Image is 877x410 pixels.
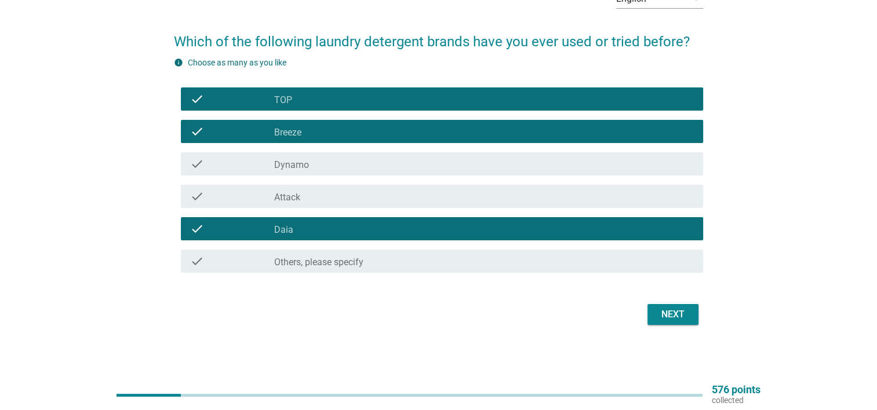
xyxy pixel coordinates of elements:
i: check [190,157,204,171]
i: check [190,125,204,138]
label: Choose as many as you like [188,58,286,67]
div: Next [657,307,689,321]
i: check [190,254,204,268]
label: Others, please specify [274,257,363,268]
i: check [190,92,204,106]
label: Dynamo [274,159,309,171]
i: info [174,58,183,67]
p: 576 points [712,385,760,395]
label: TOP [274,94,292,106]
p: collected [712,395,760,405]
i: check [190,189,204,203]
label: Daia [274,224,293,236]
i: check [190,222,204,236]
label: Breeze [274,127,301,138]
button: Next [647,304,698,325]
label: Attack [274,192,300,203]
h2: Which of the following laundry detergent brands have you ever used or tried before? [174,20,703,52]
